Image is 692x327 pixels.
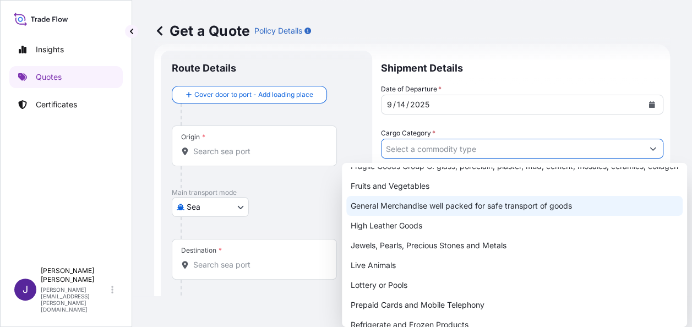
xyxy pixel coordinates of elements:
[346,255,683,275] div: Live Animals
[393,98,396,111] div: /
[172,188,361,197] p: Main transport mode
[41,266,109,284] p: [PERSON_NAME] [PERSON_NAME]
[41,286,109,313] p: [PERSON_NAME][EMAIL_ADDRESS][PERSON_NAME][DOMAIN_NAME]
[193,146,323,157] input: Origin
[396,98,406,111] div: day,
[386,98,393,111] div: month,
[346,236,683,255] div: Jewels, Pearls, Precious Stones and Metals
[381,128,435,139] label: Cargo Category
[181,246,222,255] div: Destination
[382,139,643,159] input: Select a commodity type
[643,96,661,113] button: Calendar
[346,196,683,216] div: General Merchandise well packed for safe transport of goods
[172,62,236,75] p: Route Details
[23,284,28,295] span: J
[172,197,249,217] button: Select transport
[181,133,205,141] div: Origin
[381,51,663,84] p: Shipment Details
[409,98,431,111] div: year,
[154,22,250,40] p: Get a Quote
[643,139,663,159] button: Show suggestions
[193,259,323,270] input: Destination
[381,84,442,95] span: Date of Departure
[36,72,62,83] p: Quotes
[36,99,77,110] p: Certificates
[194,89,313,100] span: Cover door to port - Add loading place
[187,201,200,212] span: Sea
[406,98,409,111] div: /
[346,275,683,295] div: Lottery or Pools
[36,44,64,55] p: Insights
[346,176,683,196] div: Fruits and Vegetables
[254,25,302,36] p: Policy Details
[346,295,683,315] div: Prepaid Cards and Mobile Telephony
[346,216,683,236] div: High Leather Goods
